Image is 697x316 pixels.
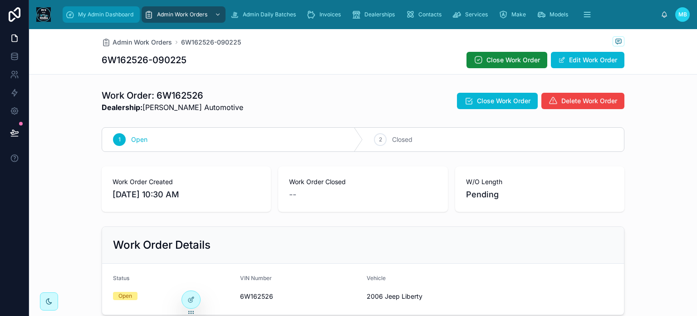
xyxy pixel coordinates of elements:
span: Open [131,135,147,144]
a: 6W162526-090225 [181,38,241,47]
span: Closed [392,135,412,144]
a: Services [450,6,494,23]
span: 2006 Jeep Liberty [367,292,486,301]
span: Services [465,11,488,18]
span: Admin Work Orders [157,11,207,18]
span: My Admin Dashboard [78,11,133,18]
strong: Dealership: [102,103,142,112]
span: -- [289,188,296,201]
span: Delete Work Order [561,96,617,105]
div: Open [118,292,132,300]
a: Dealerships [349,6,401,23]
span: Vehicle [367,275,386,281]
span: Make [511,11,526,18]
span: Contacts [418,11,442,18]
h2: Work Order Details [113,238,211,252]
a: Contacts [403,6,448,23]
img: App logo [36,7,51,22]
button: Edit Work Order [551,52,624,68]
span: [PERSON_NAME] Automotive [102,102,243,113]
span: [DATE] 10:30 AM [113,188,260,201]
span: Close Work Order [477,96,530,105]
span: Work Order Created [113,177,260,186]
span: 6W162526 [240,292,360,301]
h1: Work Order: 6W162526 [102,89,243,102]
a: Admin Work Orders [102,38,172,47]
span: Dealerships [364,11,395,18]
div: scrollable content [58,5,661,25]
button: Delete Work Order [541,93,624,109]
span: Status [113,275,129,281]
span: Work Order Closed [289,177,437,186]
span: MB [678,11,687,18]
a: My Admin Dashboard [63,6,140,23]
span: W/O Length [466,177,614,186]
button: Close Work Order [457,93,538,109]
a: Admin Daily Batches [227,6,302,23]
span: 2 [379,136,382,143]
span: Models [550,11,568,18]
a: Admin Work Orders [142,6,226,23]
a: Models [534,6,574,23]
h1: 6W162526-090225 [102,54,187,66]
span: Admin Work Orders [113,38,172,47]
a: Make [496,6,532,23]
span: VIN Number [240,275,272,281]
span: Pending [466,188,614,201]
span: Invoices [319,11,341,18]
button: Close Work Order [466,52,547,68]
a: Invoices [304,6,347,23]
span: 1 [118,136,121,143]
span: Admin Daily Batches [243,11,296,18]
span: Close Work Order [486,55,540,65]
